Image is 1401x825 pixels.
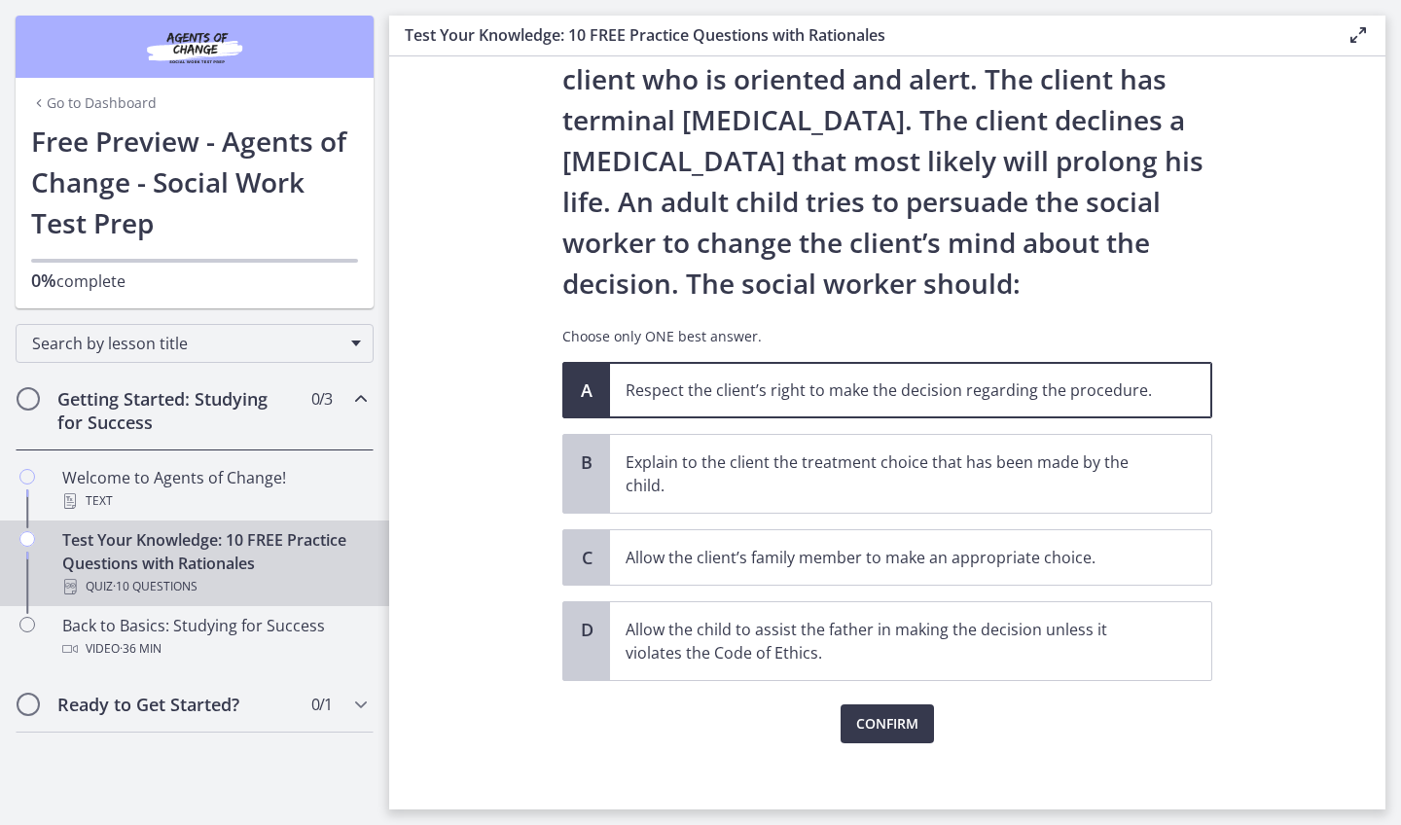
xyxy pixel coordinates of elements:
[31,121,358,243] h1: Free Preview - Agents of Change - Social Work Test Prep
[16,324,374,363] div: Search by lesson title
[311,387,332,411] span: 0 / 3
[626,546,1157,569] p: Allow the client’s family member to make an appropriate choice.
[562,18,1212,304] p: A nursing home social worker is assessing a client who is oriented and alert. The client has term...
[575,378,598,402] span: A
[31,93,157,113] a: Go to Dashboard
[562,327,1212,346] p: Choose only ONE best answer.
[31,269,56,292] span: 0%
[62,614,366,661] div: Back to Basics: Studying for Success
[575,618,598,641] span: D
[626,378,1157,402] p: Respect the client’s right to make the decision regarding the procedure.
[57,693,295,716] h2: Ready to Get Started?
[575,450,598,474] span: B
[626,618,1157,664] p: Allow the child to assist the father in making the decision unless it violates the Code of Ethics.
[62,637,366,661] div: Video
[62,575,366,598] div: Quiz
[31,269,358,293] p: complete
[841,704,934,743] button: Confirm
[78,23,311,70] img: Agents of Change
[113,575,198,598] span: · 10 Questions
[575,546,598,569] span: C
[626,450,1157,497] p: Explain to the client the treatment choice that has been made by the child.
[32,333,341,354] span: Search by lesson title
[57,387,295,434] h2: Getting Started: Studying for Success
[856,712,918,735] span: Confirm
[311,693,332,716] span: 0 / 1
[120,637,162,661] span: · 36 min
[62,528,366,598] div: Test Your Knowledge: 10 FREE Practice Questions with Rationales
[62,489,366,513] div: Text
[62,466,366,513] div: Welcome to Agents of Change!
[405,23,1315,47] h3: Test Your Knowledge: 10 FREE Practice Questions with Rationales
